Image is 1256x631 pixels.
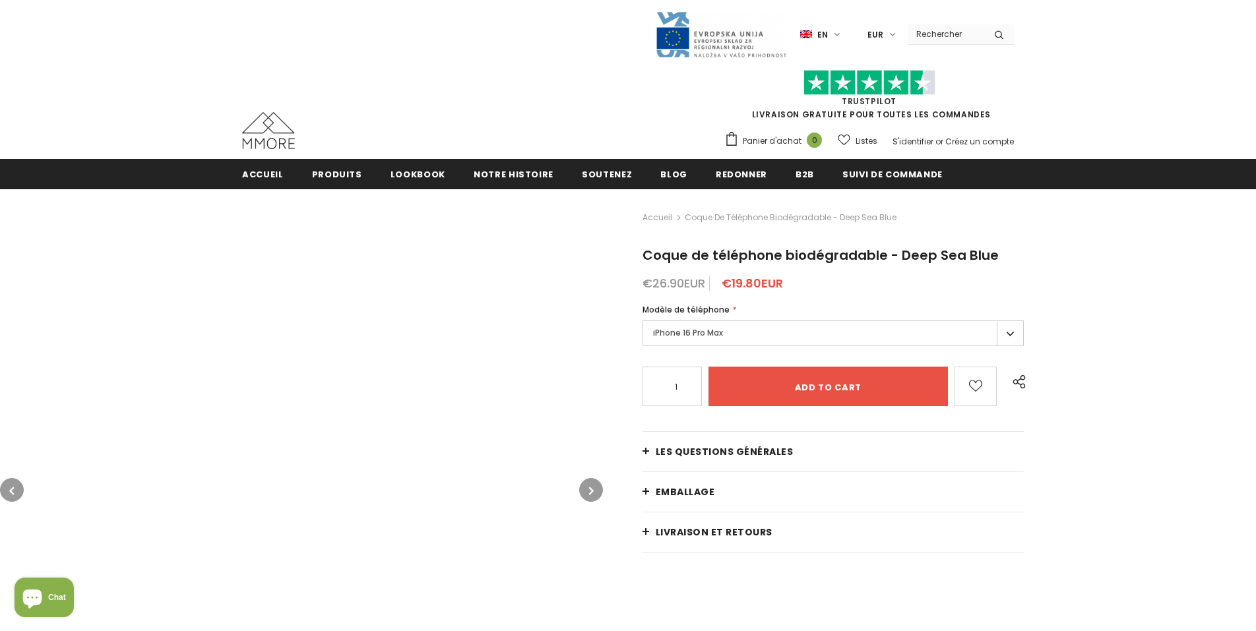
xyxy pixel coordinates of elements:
span: Produits [312,168,362,181]
img: Cas MMORE [242,112,295,149]
a: Livraison et retours [643,512,1024,552]
span: €19.80EUR [722,275,783,291]
a: Les questions générales [643,432,1024,471]
a: B2B [796,159,814,189]
span: soutenez [582,168,632,181]
a: Suivi de commande [842,159,943,189]
input: Search Site [908,24,984,44]
span: en [817,28,828,42]
span: EMBALLAGE [656,485,715,498]
a: Lookbook [391,159,445,189]
a: Blog [660,159,687,189]
img: i-lang-1.png [800,29,812,40]
span: LIVRAISON GRATUITE POUR TOUTES LES COMMANDES [724,76,1014,120]
a: Javni Razpis [655,28,787,40]
label: iPhone 16 Pro Max [643,320,1024,346]
a: Redonner [716,159,767,189]
a: TrustPilot [842,96,896,107]
span: Listes [856,135,877,148]
span: Coque de téléphone biodégradable - Deep Sea Blue [643,246,999,264]
span: Suivi de commande [842,168,943,181]
a: Créez un compte [945,136,1014,147]
a: Listes [838,129,877,152]
span: Modèle de téléphone [643,304,730,315]
span: EUR [867,28,883,42]
span: Lookbook [391,168,445,181]
a: Notre histoire [474,159,553,189]
span: Redonner [716,168,767,181]
a: Panier d'achat 0 [724,131,829,151]
img: Faites confiance aux étoiles pilotes [803,70,935,96]
a: Produits [312,159,362,189]
a: Accueil [643,210,672,225]
span: Coque de téléphone biodégradable - Deep Sea Blue [685,210,896,225]
span: Notre histoire [474,168,553,181]
img: Javni Razpis [655,11,787,59]
span: Livraison et retours [656,526,772,539]
span: €26.90EUR [643,275,705,291]
span: 0 [807,133,822,148]
span: or [935,136,943,147]
a: soutenez [582,159,632,189]
a: S'identifier [893,136,933,147]
a: Accueil [242,159,284,189]
span: Les questions générales [656,445,794,458]
span: Panier d'achat [743,135,801,148]
a: EMBALLAGE [643,472,1024,512]
span: B2B [796,168,814,181]
span: Accueil [242,168,284,181]
inbox-online-store-chat: Shopify online store chat [11,578,78,620]
span: Blog [660,168,687,181]
input: Add to cart [708,367,948,406]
